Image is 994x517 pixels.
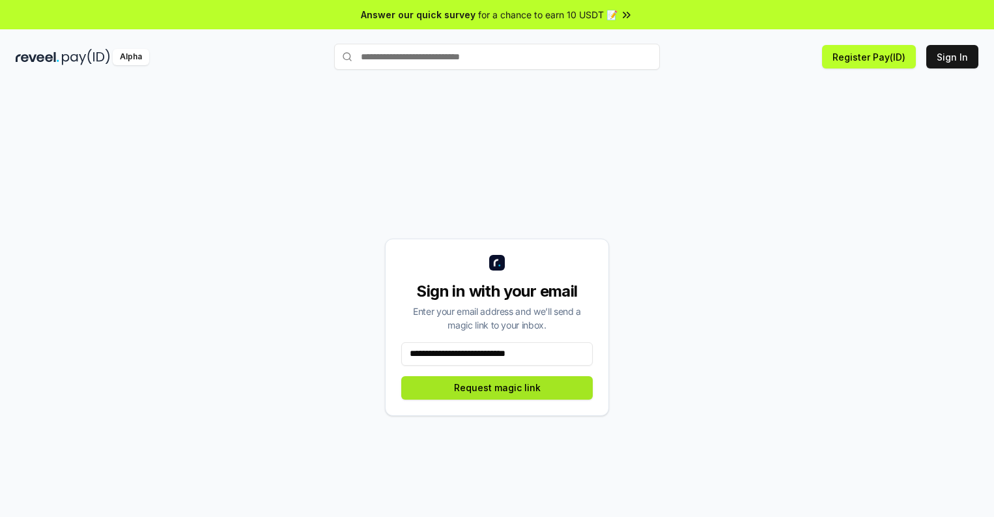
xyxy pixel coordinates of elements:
button: Sign In [926,45,978,68]
div: Alpha [113,49,149,65]
img: reveel_dark [16,49,59,65]
button: Request magic link [401,376,593,400]
img: pay_id [62,49,110,65]
button: Register Pay(ID) [822,45,916,68]
div: Sign in with your email [401,281,593,302]
div: Enter your email address and we’ll send a magic link to your inbox. [401,304,593,332]
img: logo_small [489,255,505,271]
span: for a chance to earn 10 USDT 📝 [478,8,618,22]
span: Answer our quick survey [361,8,476,22]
